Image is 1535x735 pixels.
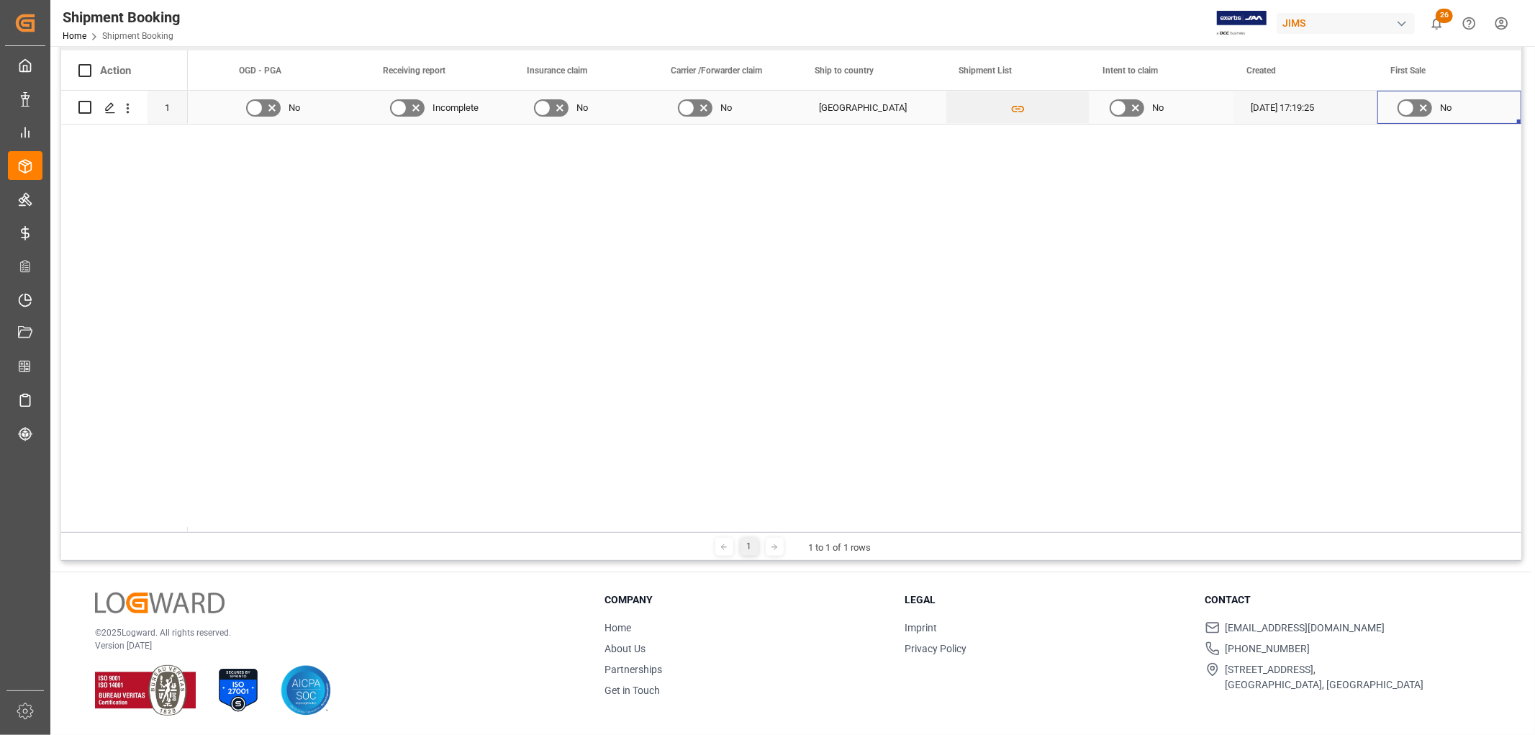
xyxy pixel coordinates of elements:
[1226,662,1424,693] span: [STREET_ADDRESS], [GEOGRAPHIC_DATA], [GEOGRAPHIC_DATA]
[905,643,966,654] a: Privacy Policy
[1440,91,1452,125] span: No
[239,66,281,76] span: OGD - PGA
[741,538,759,556] div: 1
[1233,91,1377,124] div: [DATE] 17:19:25
[1102,66,1158,76] span: Intent to claim
[1246,66,1276,76] span: Created
[95,626,569,639] p: © 2025 Logward. All rights reserved.
[605,643,646,654] a: About Us
[576,91,588,125] span: No
[671,66,762,76] span: Carrier /Forwarder claim
[95,592,225,613] img: Logward Logo
[959,66,1012,76] span: Shipment List
[61,91,188,125] div: Press SPACE to select this row.
[605,622,631,633] a: Home
[605,685,660,696] a: Get in Touch
[148,91,188,124] div: 1
[527,66,587,76] span: Insurance claim
[905,622,937,633] a: Imprint
[1226,641,1310,657] span: [PHONE_NUMBER]
[1152,91,1164,125] span: No
[1217,11,1267,36] img: Exertis%20JAM%20-%20Email%20Logo.jpg_1722504956.jpg
[63,31,86,41] a: Home
[1277,13,1415,34] div: JIMS
[213,665,263,716] img: ISO 27001 Certification
[1421,7,1453,40] button: show 26 new notifications
[905,592,1187,608] h3: Legal
[433,91,479,125] span: Incomplete
[605,592,887,608] h3: Company
[809,541,871,555] div: 1 to 1 of 1 rows
[815,66,874,76] span: Ship to country
[605,664,662,675] a: Partnerships
[100,64,131,77] div: Action
[720,91,732,125] span: No
[95,639,569,652] p: Version [DATE]
[1205,592,1488,608] h3: Contact
[1226,621,1385,636] span: [EMAIL_ADDRESS][DOMAIN_NAME]
[1277,9,1421,37] button: JIMS
[95,665,196,716] img: ISO 9001 & ISO 14001 Certification
[1390,66,1426,76] span: First Sale
[1453,7,1485,40] button: Help Center
[289,91,300,125] span: No
[1436,9,1453,23] span: 26
[281,665,331,716] img: AICPA SOC
[383,66,445,76] span: Receiving report
[819,91,928,125] div: [GEOGRAPHIC_DATA]
[63,6,180,28] div: Shipment Booking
